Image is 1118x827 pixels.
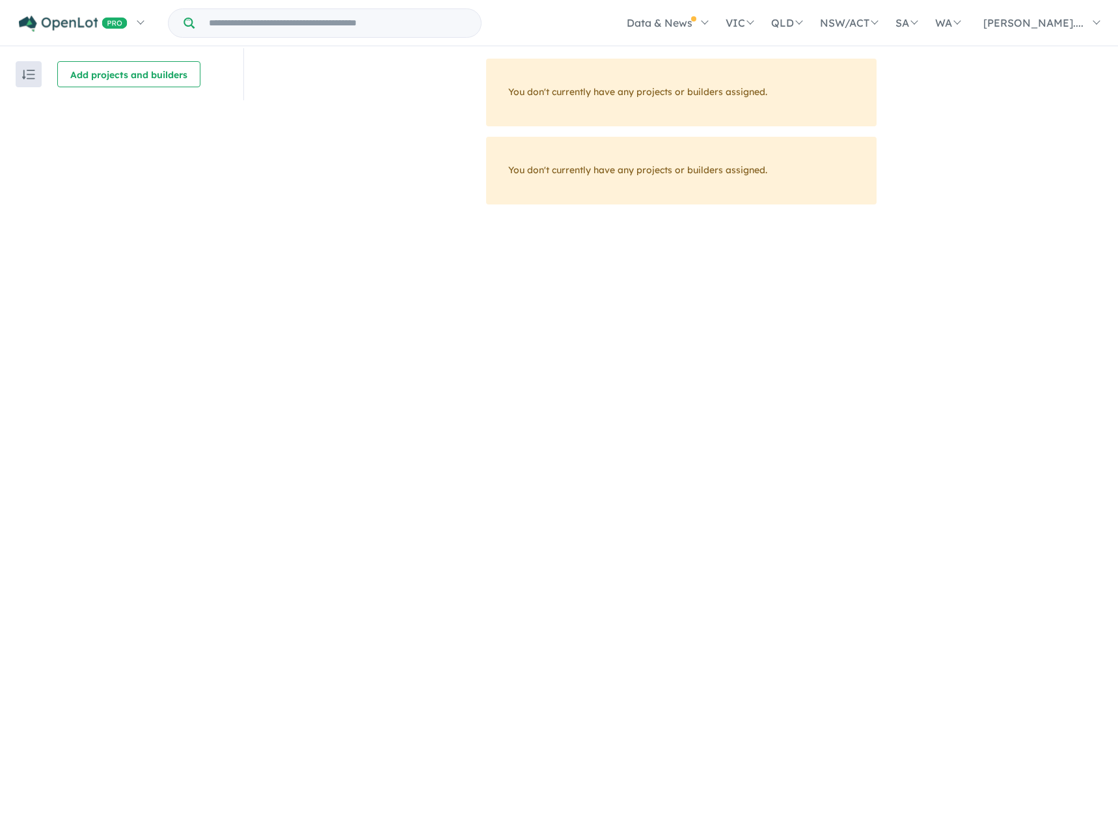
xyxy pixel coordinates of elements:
[22,70,35,79] img: sort.svg
[197,9,478,37] input: Try estate name, suburb, builder or developer
[983,16,1084,29] span: [PERSON_NAME]....
[19,16,128,32] img: Openlot PRO Logo White
[486,137,877,204] div: You don't currently have any projects or builders assigned.
[57,61,200,87] button: Add projects and builders
[486,59,877,126] div: You don't currently have any projects or builders assigned.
